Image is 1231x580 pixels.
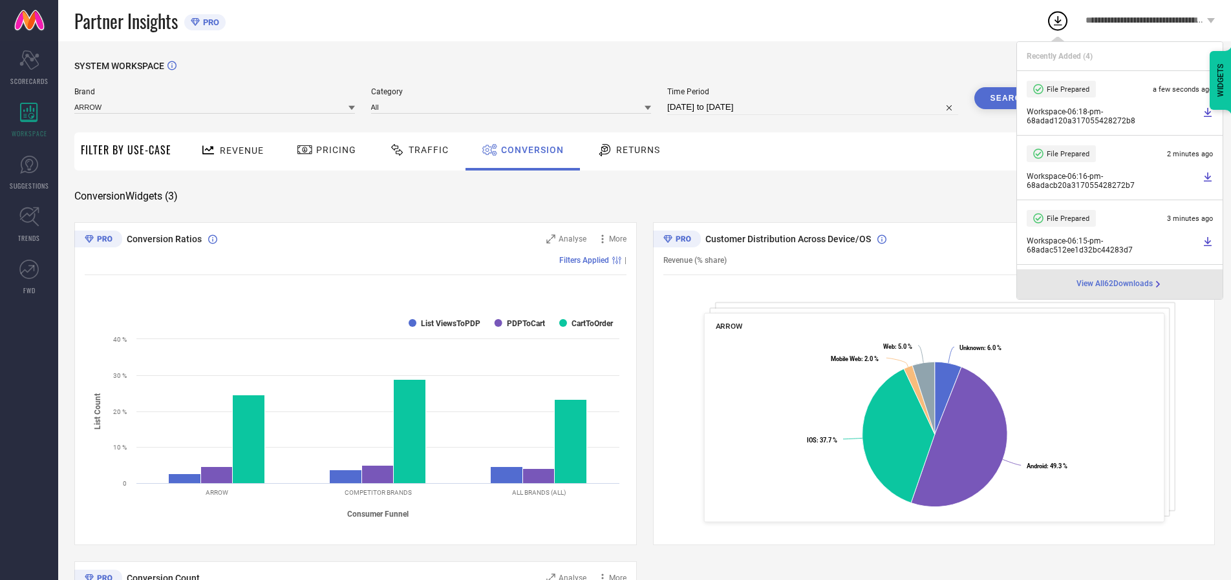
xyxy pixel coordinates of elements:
span: Customer Distribution Across Device/OS [705,234,871,244]
span: 2 minutes ago [1167,150,1213,158]
span: Recently Added ( 4 ) [1027,52,1093,61]
span: Workspace - 06:15-pm - 68adac512ee1d32bc44283d7 [1027,236,1199,254]
div: Premium [74,231,122,250]
a: Download [1203,107,1213,125]
span: Time Period [667,87,958,96]
span: Conversion [501,145,564,155]
text: 40 % [113,336,127,343]
span: Conversion Widgets ( 3 ) [74,190,178,203]
svg: Zoom [546,234,555,243]
button: Search [974,87,1044,109]
span: File Prepared [1047,214,1089,223]
text: ARROW [206,489,228,496]
span: Conversion Ratios [127,234,202,244]
span: ARROW [715,322,742,331]
text: : 5.0 % [883,343,912,350]
text: COMPETITOR BRANDS [345,489,412,496]
tspan: Consumer Funnel [347,510,409,519]
text: 30 % [113,372,127,379]
tspan: List Count [93,393,102,429]
text: 0 [123,480,127,487]
span: Traffic [409,145,449,155]
text: : 2.0 % [831,356,879,363]
text: PDPToCart [507,319,545,328]
tspan: Unknown [959,345,983,352]
text: List ViewsToPDP [421,319,480,328]
tspan: Android [1026,462,1046,470]
span: View All 62 Downloads [1076,279,1153,289]
span: | [625,256,626,265]
span: a few seconds ago [1153,85,1213,94]
span: TRENDS [18,233,40,243]
span: Returns [616,145,660,155]
a: Download [1203,236,1213,254]
text: : 6.0 % [959,345,1001,352]
text: 10 % [113,444,127,451]
tspan: IOS [806,437,816,444]
span: FWD [23,285,36,295]
tspan: Web [883,343,894,350]
span: Brand [74,87,355,96]
span: Revenue [220,145,264,156]
text: : 37.7 % [806,437,837,444]
span: Analyse [559,234,586,243]
span: Pricing [316,145,356,155]
tspan: Mobile Web [831,356,861,363]
text: : 49.3 % [1026,462,1067,470]
text: 20 % [113,408,127,415]
span: SYSTEM WORKSPACE [74,61,164,71]
span: File Prepared [1047,150,1089,158]
span: Workspace - 06:18-pm - 68adad120a317055428272b8 [1027,107,1199,125]
span: Partner Insights [74,8,178,34]
span: File Prepared [1047,85,1089,94]
span: WORKSPACE [12,129,47,138]
span: Filter By Use-Case [81,142,171,158]
span: PRO [200,17,219,27]
span: Category [371,87,652,96]
div: Open download list [1046,9,1069,32]
input: Select time period [667,99,958,115]
span: 3 minutes ago [1167,214,1213,223]
span: Workspace - 06:16-pm - 68adacb20a317055428272b7 [1027,172,1199,190]
span: More [609,234,626,243]
span: Filters Applied [559,256,609,265]
div: Premium [653,231,701,250]
text: ALL BRANDS (ALL) [512,489,566,496]
a: View All62Downloads [1076,279,1163,289]
span: SCORECARDS [10,76,48,86]
div: Open download page [1076,279,1163,289]
span: SUGGESTIONS [10,181,49,191]
a: Download [1203,172,1213,190]
span: Revenue (% share) [663,256,727,265]
text: CartToOrder [572,319,614,328]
